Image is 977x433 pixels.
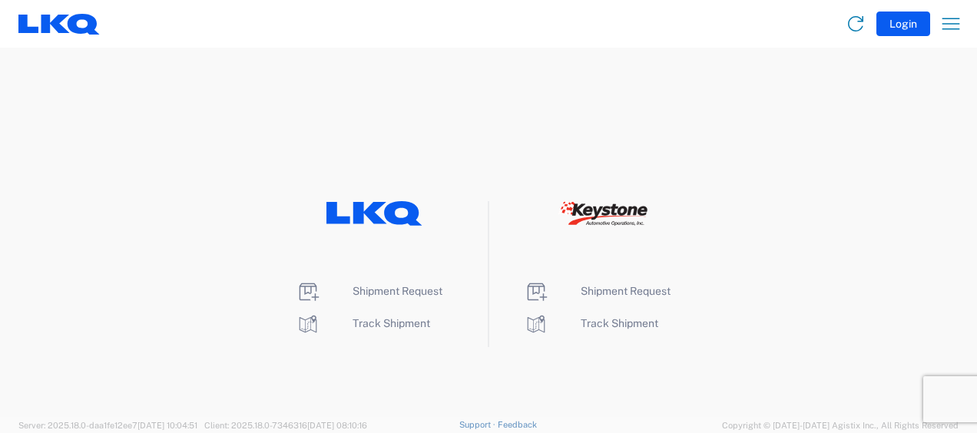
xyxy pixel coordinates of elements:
span: Track Shipment [353,317,430,329]
a: Feedback [498,420,537,429]
span: Shipment Request [353,285,442,297]
a: Track Shipment [296,317,430,329]
a: Shipment Request [524,285,671,297]
button: Login [876,12,930,36]
a: Support [459,420,498,429]
span: Server: 2025.18.0-daa1fe12ee7 [18,421,197,430]
span: [DATE] 10:04:51 [137,421,197,430]
span: [DATE] 08:10:16 [307,421,367,430]
span: Client: 2025.18.0-7346316 [204,421,367,430]
span: Copyright © [DATE]-[DATE] Agistix Inc., All Rights Reserved [722,418,959,432]
a: Track Shipment [524,317,658,329]
span: Shipment Request [581,285,671,297]
span: Track Shipment [581,317,658,329]
a: Shipment Request [296,285,442,297]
